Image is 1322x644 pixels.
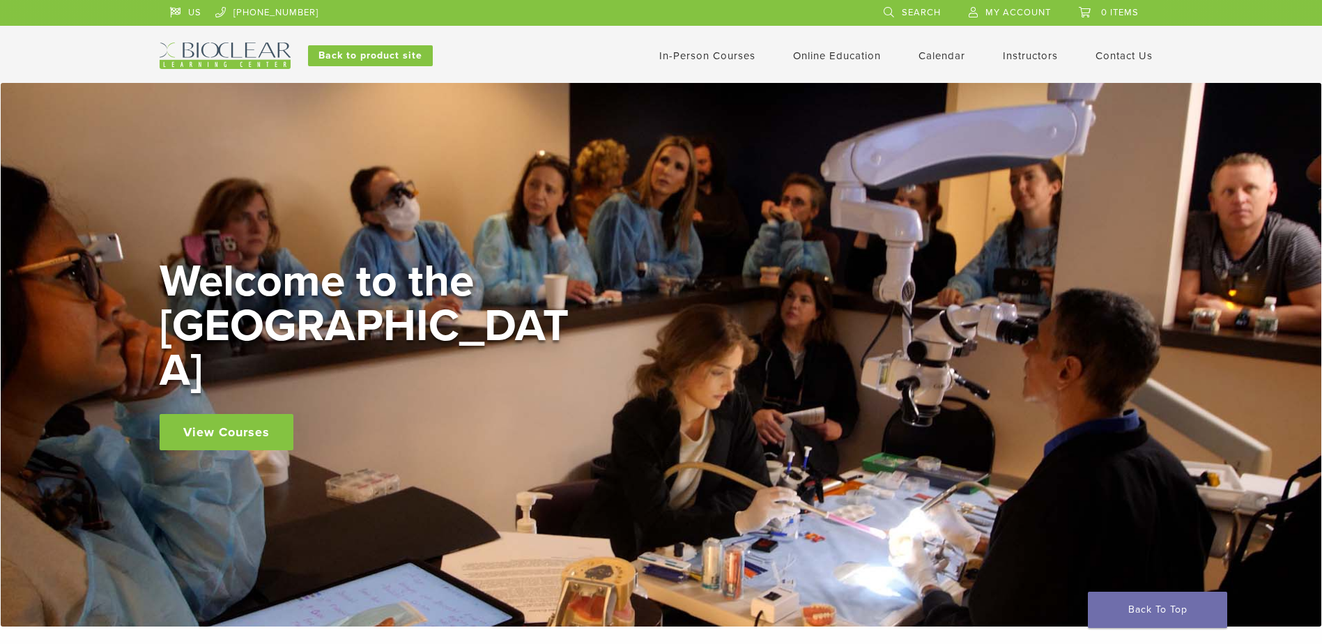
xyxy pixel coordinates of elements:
[793,49,881,62] a: Online Education
[160,43,291,69] img: Bioclear
[1088,592,1227,628] a: Back To Top
[160,259,578,393] h2: Welcome to the [GEOGRAPHIC_DATA]
[308,45,433,66] a: Back to product site
[985,7,1051,18] span: My Account
[919,49,965,62] a: Calendar
[1101,7,1139,18] span: 0 items
[1003,49,1058,62] a: Instructors
[902,7,941,18] span: Search
[659,49,755,62] a: In-Person Courses
[1096,49,1153,62] a: Contact Us
[160,414,293,450] a: View Courses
